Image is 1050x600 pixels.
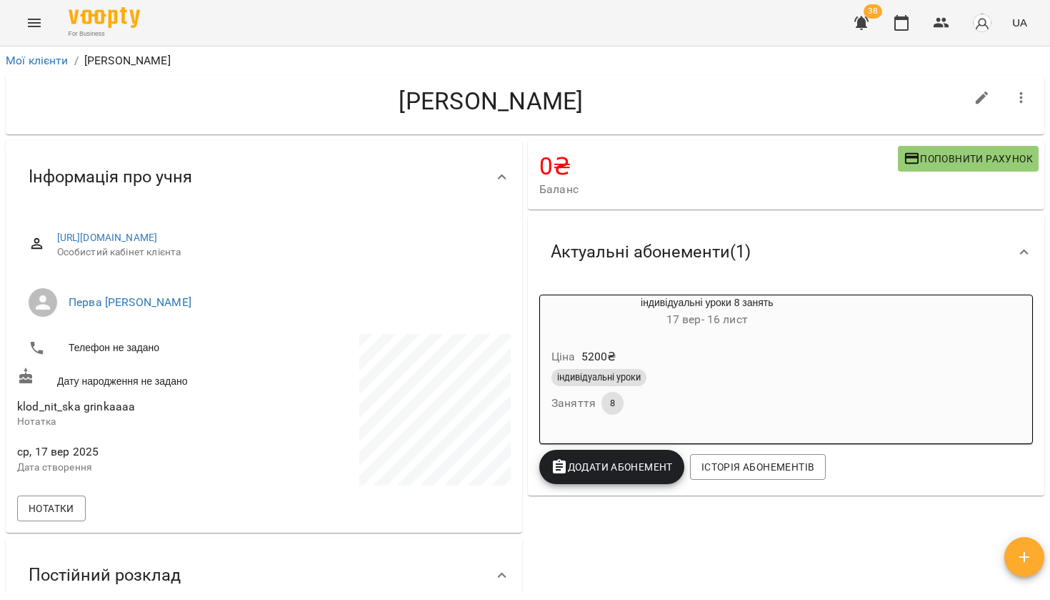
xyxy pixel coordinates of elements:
img: Voopty Logo [69,7,140,28]
span: Поповнити рахунок [904,150,1033,167]
div: Актуальні абонементи(1) [528,215,1044,289]
span: Історія абонементів [701,458,814,476]
button: Нотатки [17,496,86,521]
li: / [74,52,79,69]
span: For Business [69,29,140,39]
div: Інформація про учня [6,140,522,214]
h4: [PERSON_NAME] [17,87,965,116]
span: klod_nit_ska grinkaaaa [17,400,135,413]
span: індивідуальні уроки [551,371,646,384]
p: 5200 ₴ [581,348,616,365]
p: Нотатка [17,415,261,429]
button: індивідуальні уроки 8 занять17 вер- 16 листЦіна5200₴індивідуальні урокиЗаняття8 [540,295,874,432]
a: Перва [PERSON_NAME] [69,295,191,309]
span: Особистий кабінет клієнта [57,245,499,260]
button: Поповнити рахунок [898,146,1039,172]
span: 8 [601,397,624,410]
button: UA [1006,9,1033,36]
button: Додати Абонемент [539,450,684,484]
li: Телефон не задано [17,334,261,363]
h6: Заняття [551,393,596,413]
p: [PERSON_NAME] [84,52,171,69]
p: Дата створення [17,461,261,475]
span: ср, 17 вер 2025 [17,443,261,461]
span: UA [1012,15,1027,30]
span: Актуальні абонементи ( 1 ) [551,241,751,263]
span: Нотатки [29,500,74,517]
button: Історія абонементів [690,454,826,480]
span: 17 вер - 16 лист [666,313,748,326]
h6: Ціна [551,347,576,367]
div: Дату народження не задано [14,365,264,391]
span: 38 [864,4,882,19]
span: Постійний розклад [29,564,181,586]
button: Menu [17,6,51,40]
a: [URL][DOMAIN_NAME] [57,232,158,243]
h4: 0 ₴ [539,152,898,181]
div: індивідуальні уроки 8 занять [540,295,874,330]
span: Додати Абонемент [551,458,673,476]
span: Баланс [539,181,898,198]
a: Мої клієнти [6,54,69,67]
img: avatar_s.png [972,13,992,33]
span: Інформація про учня [29,166,192,188]
nav: breadcrumb [6,52,1044,69]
